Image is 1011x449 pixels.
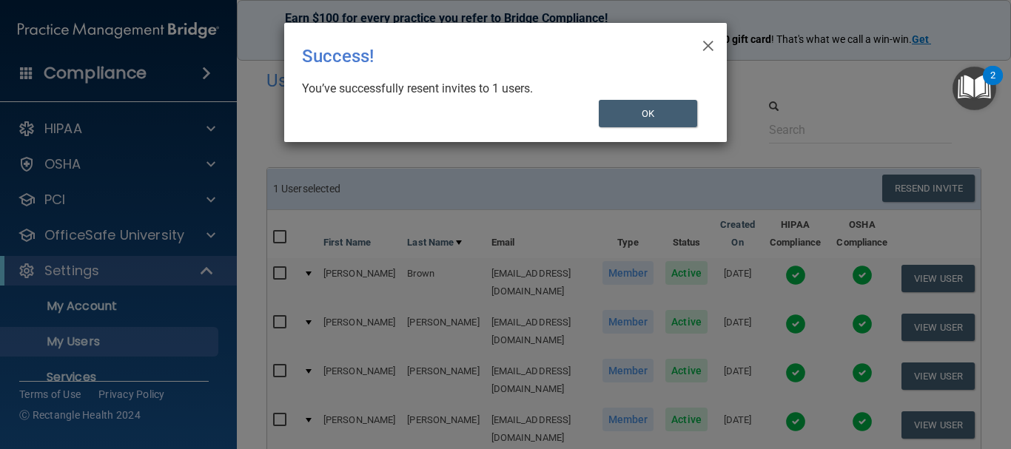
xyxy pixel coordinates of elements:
[990,75,995,95] div: 2
[953,67,996,110] button: Open Resource Center, 2 new notifications
[302,81,697,97] div: You’ve successfully resent invites to 1 users.
[302,35,648,78] div: Success!
[702,29,715,58] span: ×
[599,100,698,127] button: OK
